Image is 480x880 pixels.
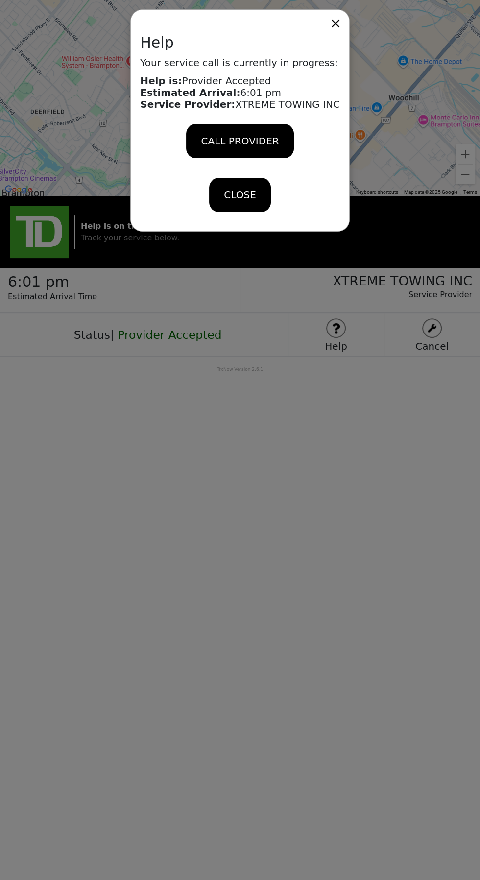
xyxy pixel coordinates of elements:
[201,134,279,148] span: CALL PROVIDER
[140,34,340,51] h2: Help
[130,9,350,232] div: Your service call is currently in progress:
[140,75,340,110] h5: Provider Accepted 6:01 pm XTREME TOWING INC
[140,98,235,110] strong: Service Provider:
[140,87,240,98] strong: Estimated Arrival:
[224,188,256,202] span: CLOSE
[140,75,182,87] strong: Help is:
